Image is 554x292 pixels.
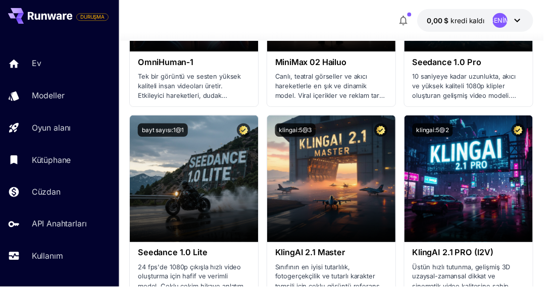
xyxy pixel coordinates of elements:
button: $0.00BENİM [425,9,543,32]
button: bayt sayısı:1@1 [140,126,191,139]
font: Modeller [32,92,66,102]
button: klingai:5@3 [280,126,322,139]
font: klingai:5@3 [284,129,318,136]
font: Ev [32,60,42,70]
font: MiniMax 02 Hailuo [280,58,353,68]
button: Sertifikalı Model – En iyi performans için onaylanmış ve ticari lisansı içermektedir. [381,126,395,139]
font: API Anahtarları [32,223,88,233]
font: Kütüphane [32,158,72,168]
font: Oyun alanı [32,125,72,135]
font: DURUŞMA [82,14,107,20]
div: $0.00 [435,16,494,26]
font: Seedance 1.0 Pro [420,58,490,68]
font: Kullanım [32,256,64,266]
font: Canlı, teatral görseller ve akıcı hareketlerle en şık ve dinamik model. Viral içerikler ve reklam... [280,74,392,111]
font: KlingAI 2.1 PRO (I2V) [420,252,503,262]
button: klingai:5@2 [420,126,462,139]
button: Sertifikalı Model – En iyi performans için onaylanmış ve ticari lisansı içermektedir. [521,126,535,139]
font: Seedance 1.0 Lite [140,252,211,262]
font: 10 saniyeye kadar uzunlukta, akıcı ve yüksek kaliteli 1080p klipler oluşturan gelişmiş video mode... [420,74,532,131]
img: alt [412,118,543,247]
font: OmniHuman‑1 [140,58,197,68]
img: alt [132,118,263,247]
font: BENİM [499,17,520,25]
font: KlingAI 2.1 Master [280,252,352,262]
span: Platformun tüm işlevlerini etkinleştirmek için ödeme kartınızı ekleyin. [78,11,111,23]
font: kredi kaldı [460,17,494,25]
font: Tek bir görüntü ve sesten yüksek kaliteli insan videoları üretir. Etkileyici hareketleri, dudak s... [140,74,245,121]
button: Sertifikalı Model – En iyi performans için onaylanmış ve ticari lisansı içermektedir. [241,126,255,139]
font: 0,00 $ [435,17,458,25]
font: Cüzdan [32,190,62,200]
font: klingai:5@2 [424,129,458,136]
font: bayt sayısı:1@1 [144,129,187,136]
img: alt [272,118,403,247]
